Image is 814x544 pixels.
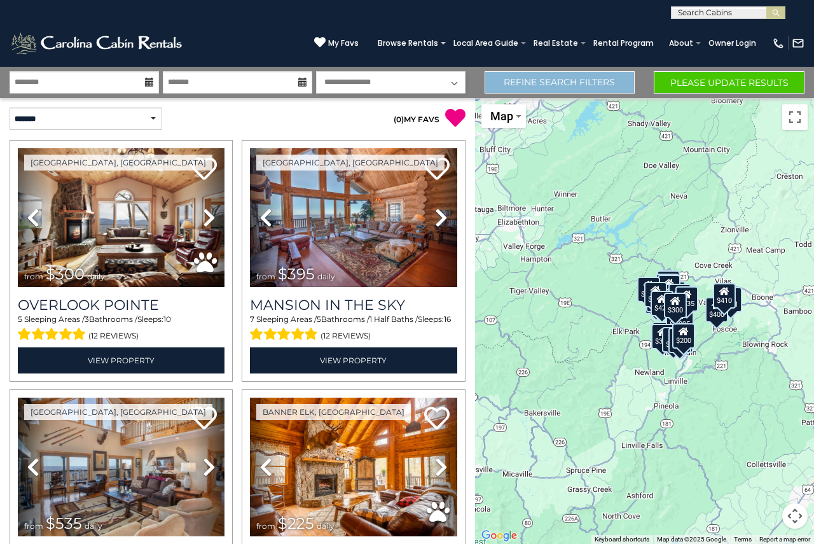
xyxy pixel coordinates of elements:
div: $300 [664,292,687,317]
span: from [256,521,275,531]
img: Google [478,527,520,544]
div: $410 [713,283,736,309]
button: Please Update Results [654,71,804,94]
div: $235 [676,286,699,312]
span: 3 [85,314,89,324]
span: daily [317,521,335,531]
div: $310 [656,274,679,299]
span: daily [317,272,335,281]
span: (12 reviews) [321,328,371,344]
div: $375 [663,327,686,352]
img: thumbnail_163263808.jpeg [250,148,457,287]
div: $424 [651,290,673,316]
button: Map camera controls [782,503,808,529]
a: View Property [250,347,457,373]
span: (12 reviews) [88,328,139,344]
span: 16 [444,314,451,324]
div: $225 [652,321,675,347]
div: $390 [658,275,680,300]
span: Map data ©2025 Google [657,536,726,543]
img: phone-regular-white.png [772,37,785,50]
a: Refine Search Filters [485,71,635,94]
a: Open this area in Google Maps (opens a new window) [478,527,520,544]
img: thumbnail_164433091.jpeg [250,398,457,536]
a: [GEOGRAPHIC_DATA], [GEOGRAPHIC_DATA] [24,155,212,171]
span: 10 [163,314,171,324]
span: 0 [396,115,401,124]
button: Change map style [481,104,526,128]
div: $290 [644,282,667,307]
span: 5 [18,314,22,324]
a: Browse Rentals [371,34,445,52]
a: My Favs [314,36,359,50]
button: Toggle fullscreen view [782,104,808,130]
span: ( ) [394,115,404,124]
a: Banner Elk, [GEOGRAPHIC_DATA] [256,404,411,420]
a: Overlook Pointe [18,296,224,314]
a: Mansion In The Sky [250,296,457,314]
div: $285 [637,277,660,302]
span: from [24,521,43,531]
span: 5 [317,314,321,324]
span: 7 [250,314,254,324]
img: thumbnail_163268257.jpeg [18,398,224,536]
div: $355 [651,324,674,349]
img: thumbnail_163477009.jpeg [18,148,224,287]
div: Sleeping Areas / Bathrooms / Sleeps: [18,314,224,344]
span: daily [87,272,105,281]
a: About [663,34,700,52]
a: (0)MY FAVS [394,115,439,124]
span: Map [490,109,513,123]
a: Report a map error [759,536,810,543]
img: White-1-2.png [10,31,186,56]
a: Rental Program [587,34,660,52]
img: mail-regular-white.png [792,37,804,50]
button: Keyboard shortcuts [595,535,649,544]
a: Owner Login [702,34,762,52]
span: from [256,272,275,281]
div: $200 [673,323,696,349]
div: $400 [705,297,728,323]
a: Add to favorites [424,405,450,433]
a: [GEOGRAPHIC_DATA], [GEOGRAPHIC_DATA] [256,155,445,171]
span: $225 [278,514,314,533]
span: $300 [46,265,85,283]
a: [GEOGRAPHIC_DATA], [GEOGRAPHIC_DATA] [24,404,212,420]
a: Terms [734,536,752,543]
div: $451 [720,287,743,312]
div: $430 [668,283,691,309]
span: daily [85,521,102,531]
a: View Property [18,347,224,373]
span: from [24,272,43,281]
span: $395 [278,265,315,283]
span: 1 Half Baths / [369,314,418,324]
a: Add to favorites [424,156,450,183]
span: My Favs [328,38,359,49]
div: Sleeping Areas / Bathrooms / Sleeps: [250,314,457,344]
div: $1,095 [666,306,694,331]
a: Real Estate [527,34,584,52]
div: $325 [657,270,680,296]
a: Local Area Guide [447,34,525,52]
div: $350 [668,328,691,353]
span: $535 [46,514,82,533]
